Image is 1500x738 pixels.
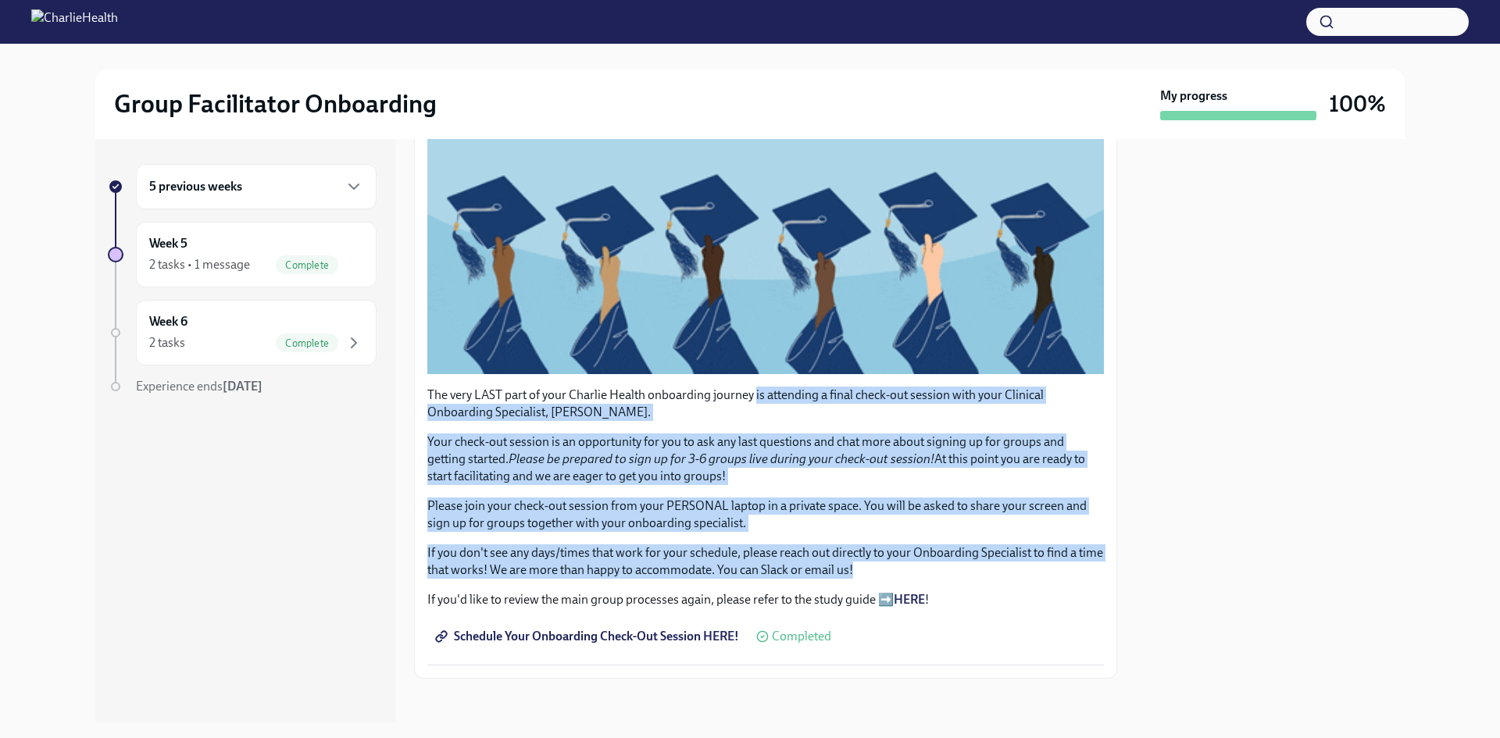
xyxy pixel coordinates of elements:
[427,497,1104,532] p: Please join your check-out session from your PERSONAL laptop in a private space. You will be aske...
[149,313,187,330] h6: Week 6
[149,334,185,351] div: 2 tasks
[136,164,377,209] div: 5 previous weeks
[427,387,1104,421] p: The very LAST part of your Charlie Health onboarding journey is attending a final check-out sessi...
[1160,87,1227,105] strong: My progress
[894,592,925,607] a: HERE
[149,235,187,252] h6: Week 5
[427,544,1104,579] p: If you don't see any days/times that work for your schedule, please reach out directly to your On...
[772,630,831,643] span: Completed
[427,591,1104,608] p: If you'd like to review the main group processes again, please refer to the study guide ➡️ !
[438,629,739,644] span: Schedule Your Onboarding Check-Out Session HERE!
[149,178,242,195] h6: 5 previous weeks
[149,256,250,273] div: 2 tasks • 1 message
[136,379,262,394] span: Experience ends
[1329,90,1386,118] h3: 100%
[276,337,338,349] span: Complete
[31,9,118,34] img: CharlieHealth
[509,451,934,466] em: Please be prepared to sign up for 3-6 groups live during your check-out session!
[427,433,1104,485] p: Your check-out session is an opportunity for you to ask any last questions and chat more about si...
[114,88,437,119] h2: Group Facilitator Onboarding
[427,621,750,652] a: Schedule Your Onboarding Check-Out Session HERE!
[276,259,338,271] span: Complete
[108,222,377,287] a: Week 52 tasks • 1 messageComplete
[108,300,377,365] a: Week 62 tasksComplete
[223,379,262,394] strong: [DATE]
